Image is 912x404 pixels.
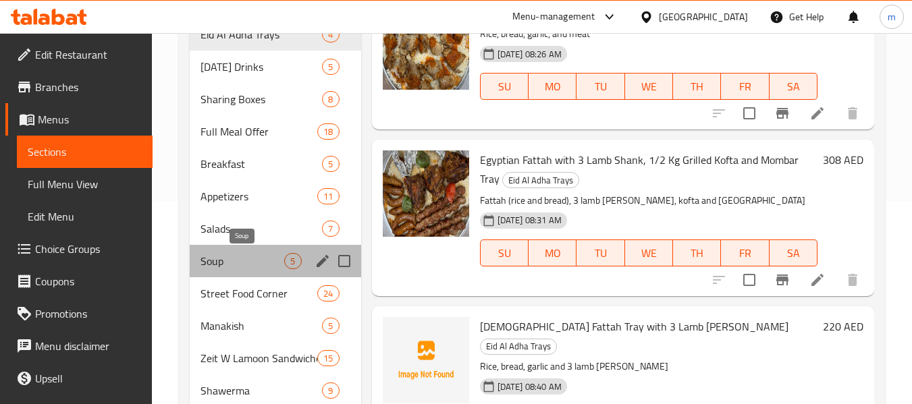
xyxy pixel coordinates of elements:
span: TH [678,243,716,263]
a: Edit menu item [809,105,826,121]
span: Select to update [735,99,763,127]
button: TU [576,239,624,266]
a: Menu disclaimer [5,330,153,362]
span: Full Meal Offer [200,123,317,140]
div: items [322,382,339,399]
div: Breakfast [200,156,322,172]
span: SA [775,77,812,96]
img: Egyptian Fatta With Meat Cubes Tray [383,3,469,90]
div: Eid Al Adha Trays4 [190,18,360,51]
span: Menus [38,111,142,127]
span: Sharing Boxes [200,91,322,107]
span: Edit Menu [28,208,142,225]
div: items [317,285,339,301]
div: Soup5edit [190,245,360,277]
a: Upsell [5,362,153,395]
span: 7 [323,223,338,235]
button: SU [480,73,529,100]
span: 15 [318,352,338,365]
p: Rice, bread, garlic, and meat [480,26,817,42]
span: SU [486,243,523,263]
span: 5 [323,320,338,333]
button: FR [721,239,769,266]
div: Appetizers11 [190,180,360,212]
span: Upsell [35,370,142,386]
button: TU [576,73,624,100]
div: [GEOGRAPHIC_DATA] [659,9,748,24]
span: 18 [318,125,338,138]
span: SU [486,77,523,96]
span: Coupons [35,273,142,289]
button: WE [625,239,673,266]
button: Branch-specific-item [766,97,799,129]
div: items [322,59,339,75]
span: TH [678,77,716,96]
span: Select to update [735,266,763,294]
a: Promotions [5,297,153,330]
div: Salads7 [190,212,360,245]
h6: 220 AED [823,317,863,336]
span: 5 [323,158,338,171]
a: Full Menu View [17,168,153,200]
span: 9 [323,384,338,397]
a: Edit Restaurant [5,38,153,71]
span: Branches [35,79,142,95]
span: 5 [323,61,338,74]
span: Street Food Corner [200,285,317,301]
h6: 308 AED [823,150,863,169]
div: items [322,156,339,172]
span: FR [726,243,763,263]
span: Promotions [35,306,142,322]
div: Manakish [200,318,322,334]
span: [DEMOGRAPHIC_DATA] Fattah Tray with 3 Lamb [PERSON_NAME] [480,316,788,337]
div: [DATE] Drinks5 [190,51,360,83]
span: 5 [285,255,300,268]
a: Coupons [5,265,153,297]
span: SA [775,243,812,263]
span: Edit Restaurant [35,47,142,63]
span: MO [534,243,571,263]
a: Choice Groups [5,233,153,265]
span: Eid Al Adha Trays [481,339,556,354]
div: Manakish5 [190,310,360,342]
span: TU [582,243,619,263]
button: Branch-specific-item [766,264,799,296]
span: Shawerma [200,382,322,399]
div: items [322,26,339,42]
p: Fattah (rice and bread), 3 lamb [PERSON_NAME], kofta and [GEOGRAPHIC_DATA] [480,192,817,209]
span: Egyptian Fattah with 3 Lamb Shank, 1/2 Kg Grilled Kofta and Mombar Tray [480,150,799,189]
div: items [317,123,339,140]
div: Eid Al Adha Trays [480,339,557,355]
button: MO [529,239,576,266]
button: delete [836,97,869,129]
button: TH [673,73,721,100]
span: WE [631,243,668,263]
div: Menu-management [512,9,595,25]
span: [DATE] 08:26 AM [492,48,567,61]
span: [DATE] Drinks [200,59,322,75]
div: items [322,221,339,237]
div: Zeit W Lamoon Sandwiches15 [190,342,360,374]
span: Eid Al Adha Trays [200,26,322,42]
span: m [888,9,896,24]
div: items [317,350,339,366]
span: 24 [318,287,338,300]
div: Full Meal Offer18 [190,115,360,148]
span: Zeit W Lamoon Sandwiches [200,350,317,366]
a: Edit menu item [809,272,826,288]
button: SA [770,239,817,266]
div: Sharing Boxes8 [190,83,360,115]
span: 11 [318,190,338,203]
span: Full Menu View [28,176,142,192]
p: Rice, bread, garlic and 3 lamb [PERSON_NAME] [480,358,817,375]
span: Salads [200,221,322,237]
span: Appetizers [200,188,317,204]
img: Egyptian Fattah Tray with 3 Lamb Shanks [383,317,469,403]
